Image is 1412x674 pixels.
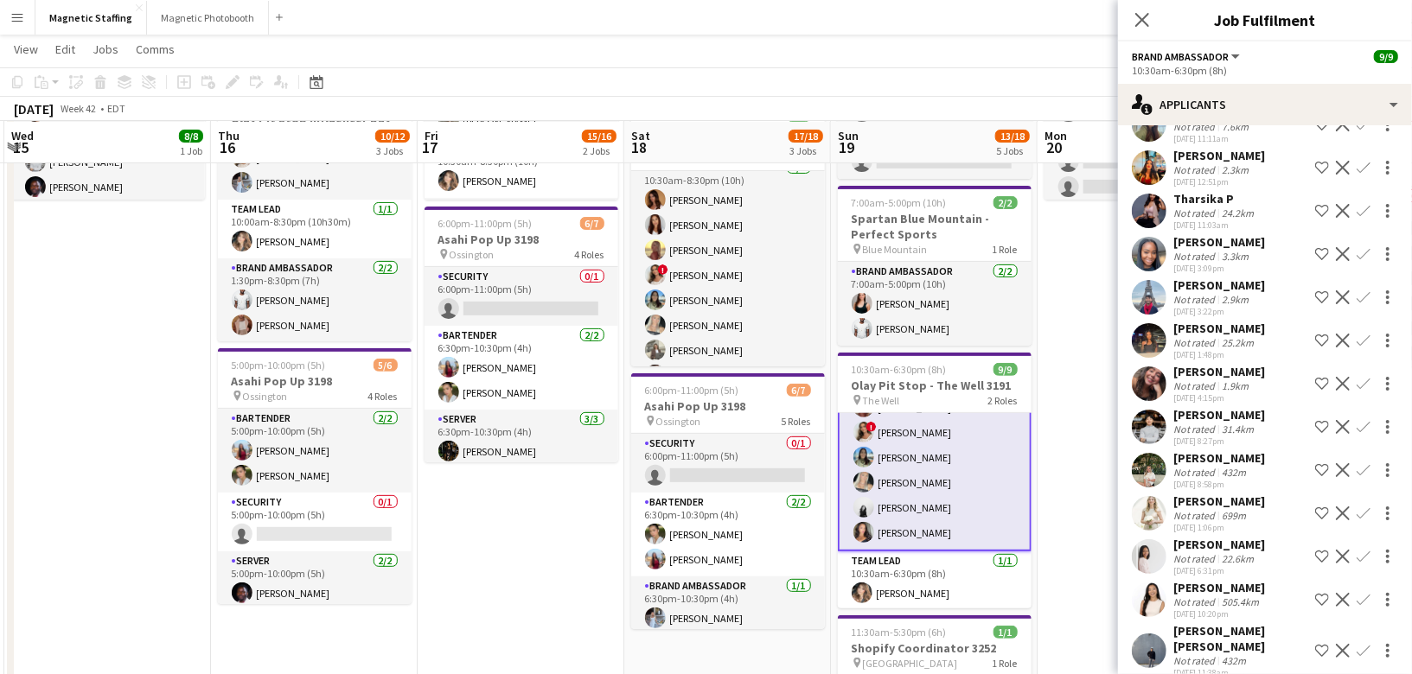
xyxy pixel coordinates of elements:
[1173,493,1265,509] div: [PERSON_NAME]
[629,137,650,157] span: 18
[838,640,1032,656] h3: Shopify Coordinator 3252
[1173,293,1218,306] div: Not rated
[838,378,1032,393] h3: Olay Pit Stop - The Well 3191
[838,353,1032,608] app-job-card: 10:30am-6:30pm (8h)9/9Olay Pit Stop - The Well 3191 The Well2 Roles[PERSON_NAME][PERSON_NAME][PER...
[374,359,398,372] span: 5/6
[580,217,604,230] span: 6/7
[838,211,1032,242] h3: Spartan Blue Mountain - Perfect Sports
[631,128,650,143] span: Sat
[129,38,182,60] a: Comms
[631,576,825,635] app-card-role: Brand Ambassador1/16:30pm-10:30pm (4h)[PERSON_NAME]
[631,373,825,629] app-job-card: 6:00pm-11:00pm (5h)6/7Asahi Pop Up 3198 Ossington5 RolesSecurity0/16:00pm-11:00pm (5h) Bartender2...
[656,415,701,428] span: Ossington
[1173,250,1218,263] div: Not rated
[93,41,118,57] span: Jobs
[107,102,125,115] div: EDT
[438,217,533,230] span: 6:00pm-11:00pm (5h)
[631,111,825,366] app-job-card: 10:30am-8:30pm (10h)9/9Olay Pit Stop - The Well 3191 The Well2 RolesBrand Ambassador8/810:30am-8:...
[1218,466,1249,479] div: 432m
[243,390,288,403] span: Ossington
[375,130,410,143] span: 10/12
[7,38,45,60] a: View
[425,267,618,326] app-card-role: Security0/16:00pm-11:00pm (5h)
[11,128,34,143] span: Wed
[838,262,1032,346] app-card-role: Brand Ambassador2/27:00am-5:00pm (10h)[PERSON_NAME][PERSON_NAME]
[863,657,958,670] span: [GEOGRAPHIC_DATA]
[14,100,54,118] div: [DATE]
[218,493,412,551] app-card-role: Security0/15:00pm-10:00pm (5h)
[645,384,739,397] span: 6:00pm-11:00pm (5h)
[368,390,398,403] span: 4 Roles
[218,200,412,258] app-card-role: Team Lead1/110:00am-8:30pm (10h30m)[PERSON_NAME]
[631,398,825,414] h3: Asahi Pop Up 3198
[631,434,825,493] app-card-role: Security0/16:00pm-11:00pm (5h)
[994,196,1018,209] span: 2/2
[450,248,495,261] span: Ossington
[631,493,825,576] app-card-role: Bartender2/26:30pm-10:30pm (4h)[PERSON_NAME][PERSON_NAME]
[658,264,668,275] span: !
[1173,176,1265,188] div: [DATE] 12:51pm
[787,384,811,397] span: 6/7
[996,144,1029,157] div: 5 Jobs
[1173,234,1265,250] div: [PERSON_NAME]
[1173,163,1218,176] div: Not rated
[863,243,928,256] span: Blue Mountain
[1173,392,1265,404] div: [DATE] 4:15pm
[1173,654,1218,667] div: Not rated
[582,130,617,143] span: 15/16
[1173,379,1218,392] div: Not rated
[1173,509,1218,522] div: Not rated
[180,144,202,157] div: 1 Job
[1173,219,1257,231] div: [DATE] 11:03am
[631,158,825,392] app-card-role: Brand Ambassador8/810:30am-8:30pm (10h)[PERSON_NAME][PERSON_NAME][PERSON_NAME]![PERSON_NAME][PERS...
[994,363,1018,376] span: 9/9
[1173,349,1265,360] div: [DATE] 1:48pm
[55,41,75,57] span: Edit
[179,130,203,143] span: 8/8
[988,394,1018,407] span: 2 Roles
[838,186,1032,346] app-job-card: 7:00am-5:00pm (10h)2/2Spartan Blue Mountain - Perfect Sports Blue Mountain1 RoleBrand Ambassador2...
[1218,654,1249,667] div: 432m
[425,232,618,247] h3: Asahi Pop Up 3198
[583,144,616,157] div: 2 Jobs
[9,137,34,157] span: 15
[1132,64,1398,77] div: 10:30am-6:30pm (8h)
[852,363,947,376] span: 10:30am-6:30pm (8h)
[1218,207,1257,219] div: 24.2km
[376,144,409,157] div: 3 Jobs
[48,38,82,60] a: Edit
[218,86,412,341] app-job-card: 10:00am-8:30pm (10h30m)5/5Olay Pit Stop Influencer Day- The Well 3191 The Well3 RolesBrand Ambass...
[863,394,900,407] span: The Well
[789,130,823,143] span: 17/18
[852,626,947,639] span: 11:30am-5:30pm (6h)
[994,626,1018,639] span: 1/1
[993,243,1018,256] span: 1 Role
[425,207,618,462] app-job-card: 6:00pm-11:00pm (5h)6/7Asahi Pop Up 3198 Ossington4 RolesSecurity0/16:00pm-11:00pm (5h) Bartender2...
[1218,250,1252,263] div: 3.3km
[215,137,240,157] span: 16
[218,348,412,604] app-job-card: 5:00pm-10:00pm (5h)5/6Asahi Pop Up 3198 Ossington4 RolesBartender2/25:00pm-10:00pm (5h)[PERSON_NA...
[1173,191,1257,207] div: Tharsika P
[86,38,125,60] a: Jobs
[1218,336,1257,349] div: 25.2km
[1218,293,1252,306] div: 2.9km
[1173,436,1265,447] div: [DATE] 8:27pm
[1218,423,1257,436] div: 31.4km
[1218,552,1257,565] div: 22.6km
[1173,623,1308,654] div: [PERSON_NAME] [PERSON_NAME]
[852,196,947,209] span: 7:00am-5:00pm (10h)
[575,248,604,261] span: 4 Roles
[789,144,822,157] div: 3 Jobs
[218,258,412,342] app-card-role: Brand Ambassador2/21:30pm-8:30pm (7h)[PERSON_NAME][PERSON_NAME]
[1173,479,1265,490] div: [DATE] 8:58pm
[1173,207,1218,219] div: Not rated
[1132,50,1243,63] button: Brand Ambassador
[1173,336,1218,349] div: Not rated
[1173,321,1265,336] div: [PERSON_NAME]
